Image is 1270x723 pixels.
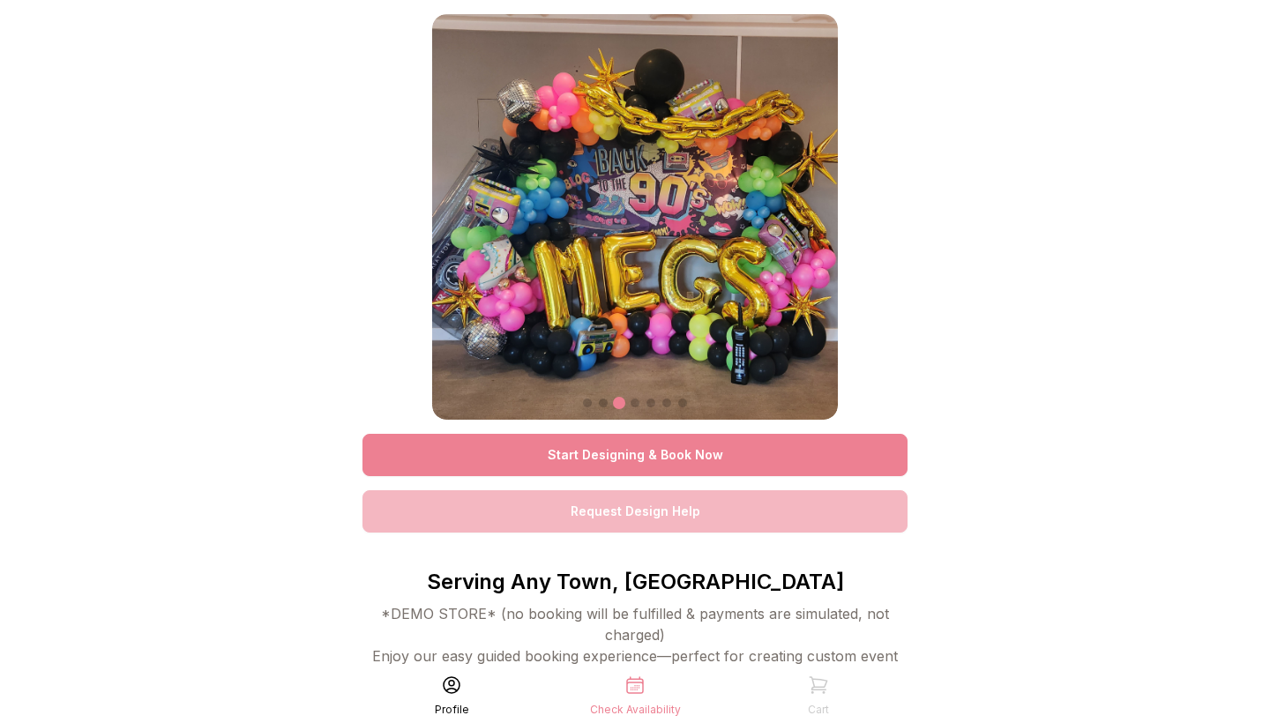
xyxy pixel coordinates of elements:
div: Check Availability [590,703,681,717]
div: Profile [435,703,469,717]
a: Request Design Help [362,490,908,533]
div: Cart [808,703,829,717]
p: Serving Any Town, [GEOGRAPHIC_DATA] [362,568,908,596]
a: Start Designing & Book Now [362,434,908,476]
